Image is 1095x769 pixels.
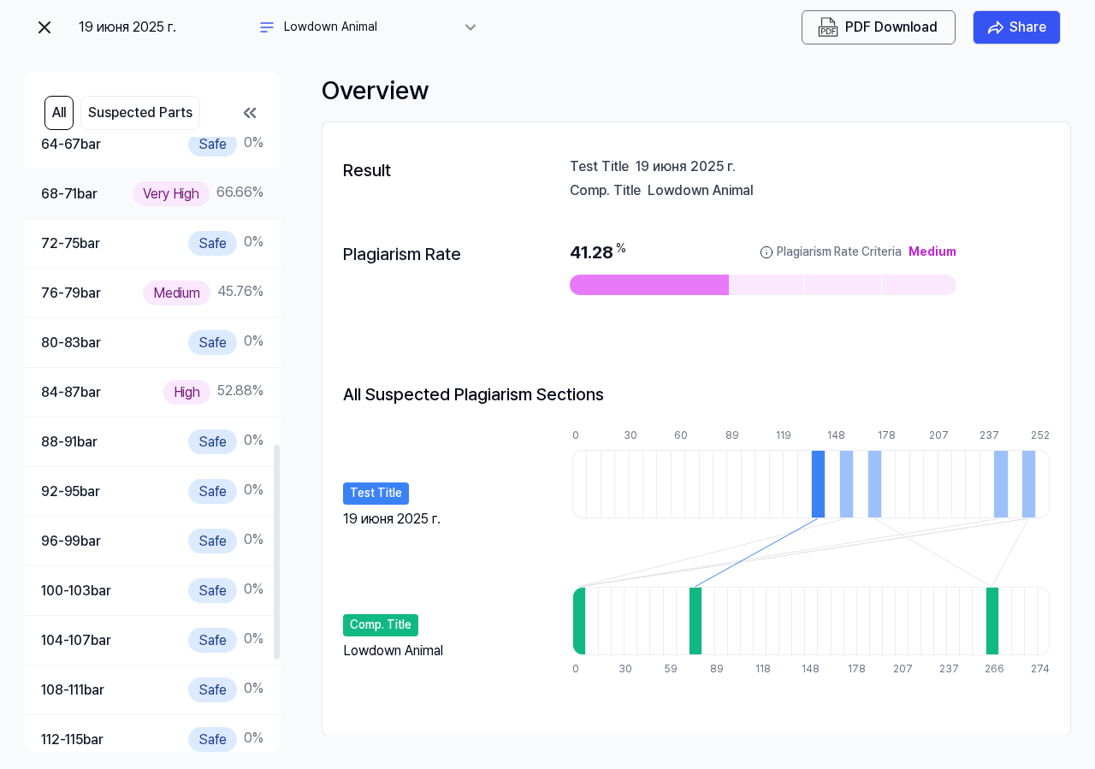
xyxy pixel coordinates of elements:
div: 0 % [188,529,263,553]
div: 0 % [188,677,263,702]
div: 64-67 bar [41,133,101,156]
div: 92-95 bar [41,481,100,503]
div: Plagiarism Rate Criteria [777,244,902,261]
div: 72-75 bar [41,233,100,255]
div: 274 [1031,662,1050,677]
div: 148 [827,429,841,443]
div: Test Title [343,482,409,505]
div: 89 [710,662,723,677]
div: High [163,380,210,405]
div: 237 [980,429,993,443]
div: 45.76 % [143,281,263,305]
div: PDF Download [845,16,938,38]
div: 100-103 bar [41,580,110,602]
div: Comp. Title [570,180,641,198]
div: Test Title [570,157,629,174]
div: Very High [133,181,210,206]
div: 19 июня 2025 г. [636,157,1050,174]
div: 19 июня 2025 г. [79,17,250,38]
div: Safe [188,231,237,256]
div: 266 [985,662,997,677]
h2: All Suspected Plagiarism Sections [343,381,604,408]
div: 89 [725,429,739,443]
div: Safe [188,132,237,157]
div: 88-91 bar [41,431,98,453]
div: 207 [929,429,943,443]
div: 108-111 bar [41,679,104,701]
div: 0 [572,429,586,443]
div: Safe [188,330,237,355]
div: 237 [939,662,952,677]
div: Comp. Title [343,614,418,636]
div: Safe [188,727,237,752]
div: Overview [322,72,1071,108]
div: 252 [1031,429,1050,443]
div: 112-115 bar [41,729,103,751]
div: 30 [619,662,631,677]
div: 0 % [188,429,263,454]
div: Safe [188,479,237,504]
div: 0 % [188,330,263,355]
img: exit [34,17,55,38]
div: 60 [674,429,688,443]
div: 66.66 % [133,181,263,206]
div: 80-83 bar [41,332,101,354]
div: Lowdown Animal [343,641,443,661]
button: Suspected Parts [80,96,200,130]
div: % [616,240,626,264]
div: Lowdown Animal [284,19,455,36]
div: 84-87 bar [41,382,101,404]
div: 148 [802,662,814,677]
button: Plagiarism Rate CriteriaMedium [760,240,956,264]
div: Lowdown Animal [648,180,1050,198]
button: All [44,96,74,130]
div: 19 июня 2025 г. [343,509,441,524]
div: 0 % [188,231,263,256]
div: 52.88 % [163,380,263,405]
div: 76-79 bar [41,282,101,305]
div: 0 % [188,479,263,504]
div: 178 [848,662,861,677]
div: 207 [893,662,906,677]
div: 104-107 bar [41,630,110,652]
div: 178 [878,429,891,443]
div: Safe [188,677,237,702]
div: Medium [143,281,210,305]
div: 41.28 [570,240,956,264]
div: Medium [909,244,956,261]
div: Safe [188,628,237,653]
div: Safe [188,529,237,553]
div: Share [1009,16,1046,38]
button: PDF Download [814,17,941,38]
div: 59 [664,662,677,677]
div: 0 % [188,727,263,752]
div: 30 [624,429,637,443]
img: another title [257,17,277,38]
div: 0 % [188,578,263,603]
div: 119 [776,429,790,443]
div: 0 % [188,132,263,157]
div: Safe [188,578,237,603]
button: Share [973,10,1061,44]
div: Safe [188,429,237,454]
div: 0 [572,662,585,677]
img: share [987,19,1004,36]
div: 118 [755,662,768,677]
div: Plagiarism Rate [343,240,488,268]
div: 68-71 bar [41,183,98,205]
div: 0 % [188,628,263,653]
img: PDF Download [818,17,838,38]
div: 96-99 bar [41,530,101,553]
